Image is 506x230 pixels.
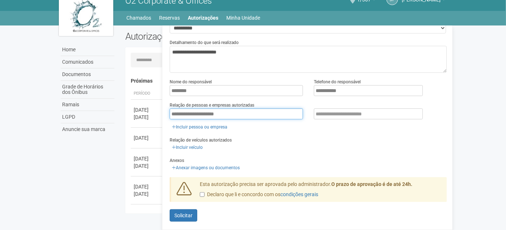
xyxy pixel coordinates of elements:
[159,13,180,23] a: Reservas
[170,143,205,151] a: Incluir veículo
[280,191,318,197] a: condições gerais
[194,181,447,202] div: Esta autorização precisa ser aprovada pelo administrador.
[131,88,163,100] th: Período
[61,56,114,68] a: Comunicados
[174,213,193,218] span: Solicitar
[200,192,205,197] input: Declaro que li e concordo com oscondições gerais
[331,181,412,187] strong: O prazo de aprovação é de até 24h.
[134,162,161,170] div: [DATE]
[134,106,161,114] div: [DATE]
[61,99,114,111] a: Ramais
[170,79,212,85] label: Nome do responsável
[200,191,318,198] label: Declaro que li e concordo com os
[61,44,114,56] a: Home
[170,137,232,143] label: Relação de veículos autorizados
[134,183,161,190] div: [DATE]
[170,102,254,108] label: Relação de pessoas e empresas autorizadas
[61,123,114,135] a: Anuncie sua marca
[61,81,114,99] a: Grade de Horários dos Ônibus
[61,68,114,81] a: Documentos
[314,79,361,85] label: Telefone do responsável
[188,13,219,23] a: Autorizações
[170,209,197,222] button: Solicitar
[134,155,161,162] div: [DATE]
[61,111,114,123] a: LGPD
[131,78,442,84] h4: Próximas
[227,13,260,23] a: Minha Unidade
[170,123,230,131] a: Incluir pessoa ou empresa
[127,13,151,23] a: Chamados
[134,134,161,142] div: [DATE]
[125,31,281,42] h2: Autorizações
[134,114,161,121] div: [DATE]
[170,157,184,164] label: Anexos
[170,164,242,172] a: Anexar imagens ou documentos
[170,39,239,46] label: Detalhamento do que será realizado
[134,190,161,198] div: [DATE]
